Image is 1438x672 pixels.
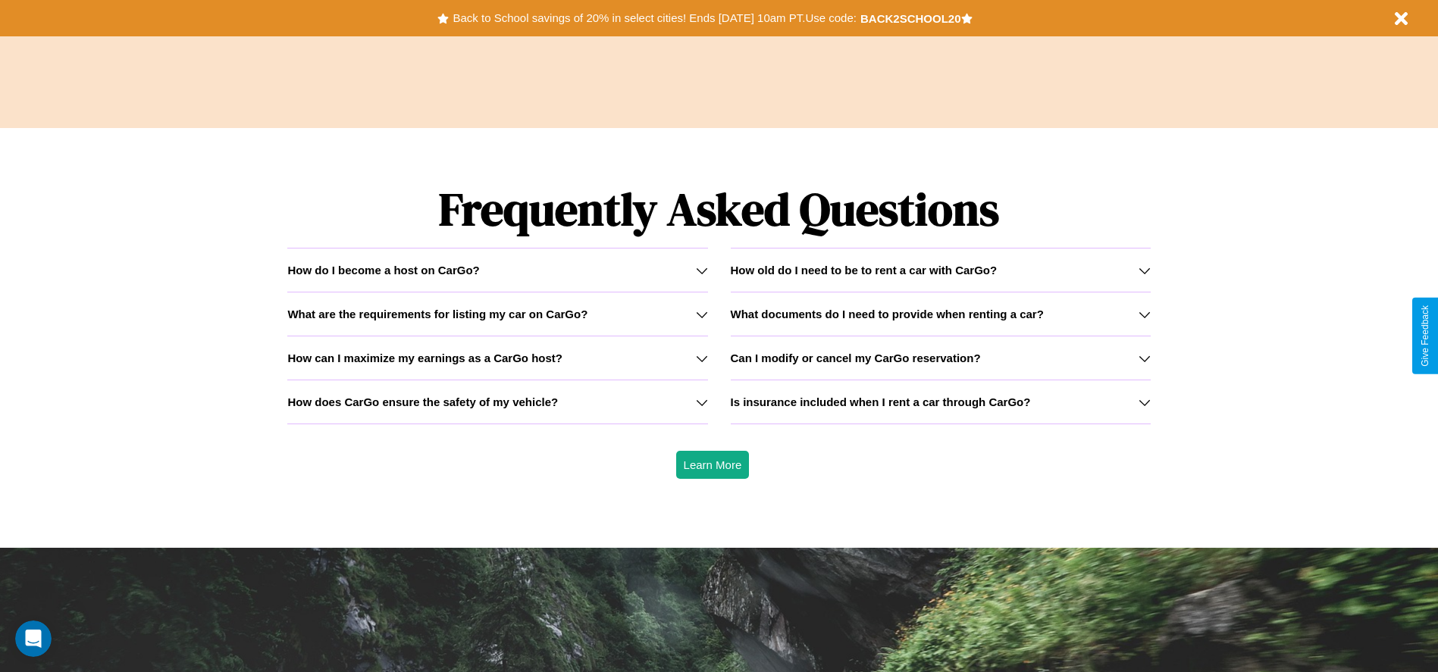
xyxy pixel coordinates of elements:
[287,395,558,408] h3: How does CarGo ensure the safety of my vehicle?
[287,308,587,320] h3: What are the requirements for listing my car on CarGo?
[731,395,1031,408] h3: Is insurance included when I rent a car through CarGo?
[860,12,961,25] b: BACK2SCHOOL20
[287,352,562,364] h3: How can I maximize my earnings as a CarGo host?
[676,451,750,479] button: Learn More
[731,264,998,277] h3: How old do I need to be to rent a car with CarGo?
[15,620,52,657] iframe: Intercom live chat
[1420,305,1430,367] div: Give Feedback
[731,352,981,364] h3: Can I modify or cancel my CarGo reservation?
[287,170,1150,248] h1: Frequently Asked Questions
[731,308,1044,320] h3: What documents do I need to provide when renting a car?
[287,264,479,277] h3: How do I become a host on CarGo?
[449,8,860,29] button: Back to School savings of 20% in select cities! Ends [DATE] 10am PT.Use code:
